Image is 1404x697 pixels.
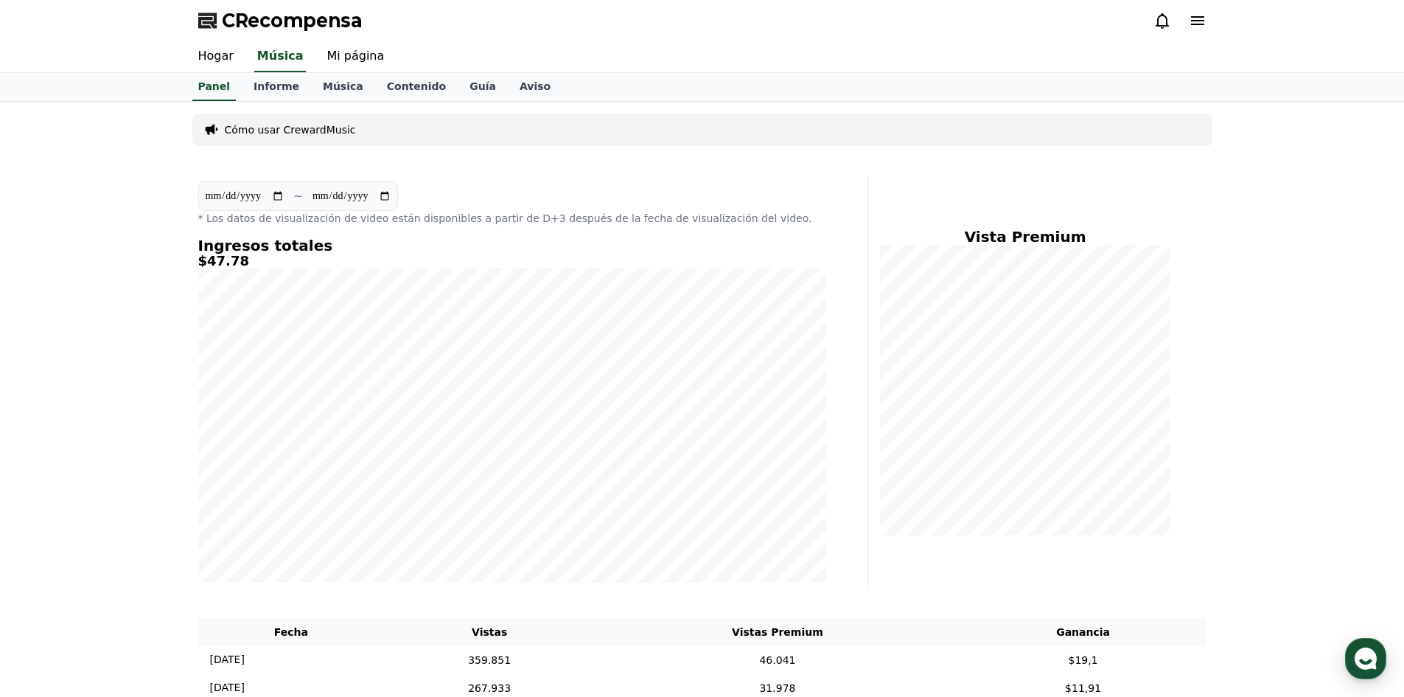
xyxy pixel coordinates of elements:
[257,49,304,63] font: Música
[254,80,299,92] font: Informe
[198,253,249,268] font: $47.78
[293,189,303,203] font: ~
[326,49,384,63] font: Mi página
[186,41,245,72] a: Hogar
[210,682,245,693] font: [DATE]
[225,122,356,137] a: Cómo usar CrewardMusic
[759,682,795,693] font: 31.978
[468,682,511,693] font: 267.933
[192,73,237,101] a: Panel
[458,73,508,101] a: Guía
[323,80,363,92] font: Música
[508,73,562,101] a: Aviso
[375,73,458,101] a: Contenido
[198,49,234,63] font: Hogar
[732,626,823,638] font: Vistas Premium
[468,653,511,665] font: 359.851
[210,653,245,665] font: [DATE]
[274,626,308,638] font: Fecha
[472,626,507,638] font: Vistas
[469,80,496,92] font: Guía
[520,80,551,92] font: Aviso
[1065,682,1101,693] font: $11,91
[315,41,396,72] a: Mi página
[387,80,446,92] font: Contenido
[198,212,812,224] font: * Los datos de visualización de video están disponibles a partir de D+3 después de la fecha de vi...
[1056,626,1110,638] font: Ganancia
[965,228,1086,246] font: Vista Premium
[311,73,375,101] a: Música
[242,73,311,101] a: Informe
[1069,653,1098,665] font: $19,1
[198,237,333,254] font: Ingresos totales
[225,124,356,136] font: Cómo usar CrewardMusic
[222,10,362,31] font: CRecompensa
[198,9,362,32] a: CRecompensa
[759,653,795,665] font: 46.041
[254,41,307,72] a: Música
[198,80,231,92] font: Panel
